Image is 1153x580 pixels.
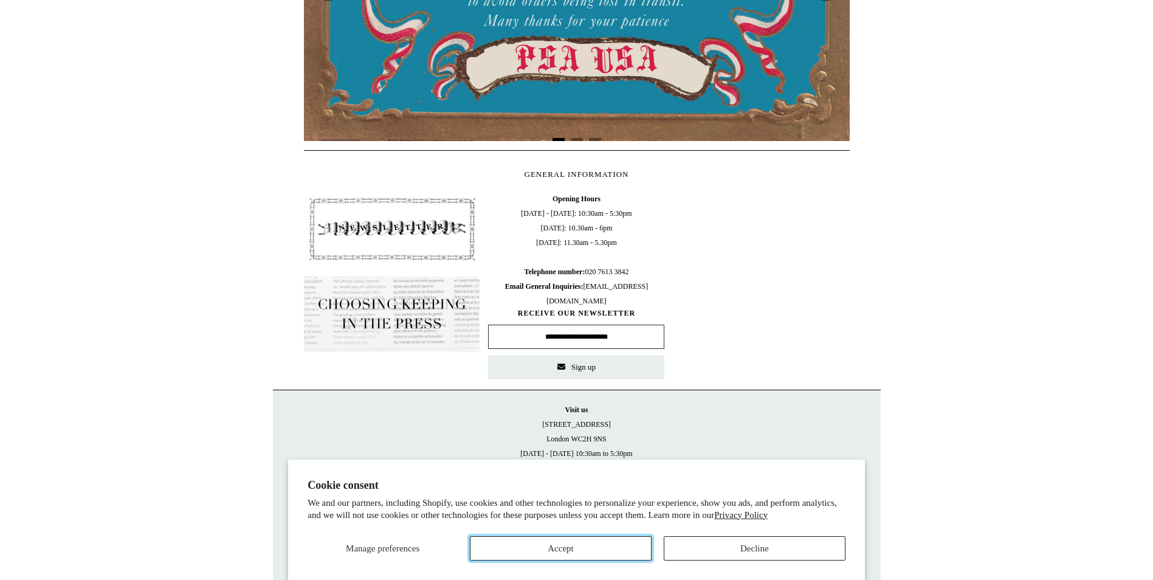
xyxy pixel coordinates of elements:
iframe: google_map [673,192,849,374]
span: GENERAL INFORMATION [525,170,629,179]
button: Accept [470,536,652,561]
button: Sign up [488,355,664,379]
strong: Visit us [565,406,588,414]
b: Email General Inquiries: [505,282,583,291]
button: Page 1 [552,138,565,141]
button: Manage preferences [308,536,458,561]
p: [STREET_ADDRESS] London WC2H 9NS [DATE] - [DATE] 10:30am to 5:30pm [DATE] 10.30am to 6pm [DATE] 1... [285,402,869,505]
span: Manage preferences [346,544,419,553]
b: : [582,268,585,276]
span: RECEIVE OUR NEWSLETTER [488,308,664,319]
p: We and our partners, including Shopify, use cookies and other technologies to personalize your ex... [308,497,845,521]
b: Telephone number [525,268,585,276]
span: [EMAIL_ADDRESS][DOMAIN_NAME] [505,282,648,305]
img: pf-4db91bb9--1305-Newsletter-Button_1200x.jpg [304,192,480,267]
a: Privacy Policy [714,510,768,520]
button: Page 2 [571,138,583,141]
span: Sign up [571,362,596,371]
b: Opening Hours [552,195,601,203]
span: [DATE] - [DATE]: 10:30am - 5:30pm [DATE]: 10.30am - 6pm [DATE]: 11.30am - 5.30pm 020 7613 3842 [488,192,664,308]
button: Page 3 [589,138,601,141]
button: Decline [664,536,845,561]
h2: Cookie consent [308,479,845,492]
img: pf-635a2b01-aa89-4342-bbcd-4371b60f588c--In-the-press-Button_1200x.jpg [304,277,480,352]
